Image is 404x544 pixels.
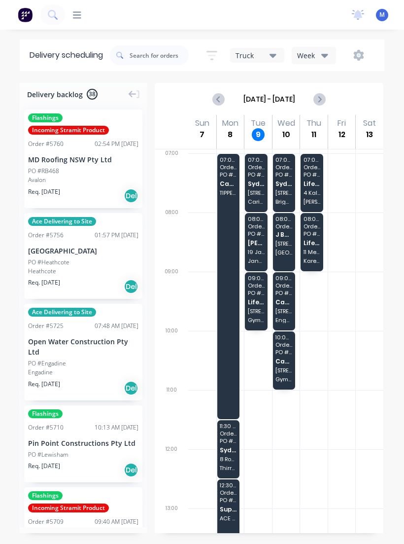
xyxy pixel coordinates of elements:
span: Ace Delivering to Site [28,217,96,226]
span: Incoming Stramit Product [28,126,109,135]
span: PO # 1190 [248,290,265,296]
div: 07:48 AM [DATE] [95,322,138,330]
div: Tue [251,118,266,128]
span: 09:00 - 10:00 [275,275,292,281]
span: [STREET_ADDRESS] [275,308,292,314]
span: 07:00 - 08:00 [248,157,265,163]
span: Order # 5689 [248,283,265,289]
input: Search for orders [130,45,189,65]
span: 07:00 - 08:00 [303,157,320,163]
span: PO # [PERSON_NAME] [275,290,292,296]
div: Engadine [28,368,138,377]
span: 8 Robinsville Cres [220,456,236,462]
div: Heathcote [28,267,138,276]
span: Life Outdoors Pty Ltd [303,240,320,246]
div: 11 [307,128,320,141]
span: 09:00 - 10:00 [248,275,265,281]
div: Sun [195,118,209,128]
div: Order # 5756 [28,231,64,240]
span: Order # 5745 [275,223,292,229]
div: Order # 5710 [28,423,64,432]
span: 08:00 - 09:00 [303,216,320,222]
div: Mon [222,118,238,128]
span: 19 Jannali Cres [248,249,265,255]
div: 8 [224,128,236,141]
div: 09:40 AM [DATE] [95,517,138,526]
span: Sydney Cantilever Group Pty Ltd [248,181,265,187]
div: Order # 5709 [28,517,64,526]
div: PO #Heathcote [28,258,69,267]
span: Caringbah South [248,199,265,205]
div: Fri [337,118,346,128]
div: PO #RB468 [28,167,59,176]
div: Pin Point Constructions Pty Ltd [28,438,138,448]
span: Flashings [28,409,63,418]
span: Req. [DATE] [28,380,60,389]
button: Week [292,47,336,64]
span: Incoming Stramit Product [28,504,109,512]
div: Delivery scheduling [20,39,110,71]
span: Order # 5752 [275,283,292,289]
span: Order # 2214 [220,490,236,496]
span: Gymea Bay [275,376,292,382]
div: 08:00 [155,208,188,267]
div: Avalon [28,176,138,184]
span: Req. [DATE] [28,462,60,471]
span: Order # 5757 [275,342,292,348]
span: Order # 5746 [303,164,320,170]
span: Gymea [248,317,265,323]
div: Del [124,188,138,203]
div: 12:00 [155,444,188,504]
span: J Build Construction Group Pty Ltd [275,231,292,238]
span: Life Outdoors Pty Ltd [248,299,265,305]
span: Life Outdoors Pty Ltd [303,181,320,187]
span: PO # ACE PICKUPS [DATE] [220,497,236,503]
span: 10:00 - 11:00 [275,334,292,340]
span: [PERSON_NAME] [303,199,320,205]
div: Wed [277,118,295,128]
span: 12:30 - 13:30 [220,482,236,488]
img: Factory [18,7,33,22]
div: Del [124,463,138,477]
span: 07:00 - 11:30 [220,157,236,163]
div: Sat [363,118,376,128]
div: 10:13 AM [DATE] [95,423,138,432]
span: Order # 4248 [220,164,236,170]
span: [STREET_ADDRESS] [275,367,292,373]
span: Flashings [28,491,63,500]
span: Supplier Pick Ups [220,506,236,512]
div: 07:00 [155,148,188,208]
span: Order # 5487 [248,164,265,170]
span: 11 Mercedes Pl [303,249,320,255]
span: [STREET_ADDRESS] [275,190,292,196]
div: 10 [280,128,293,141]
span: 08:00 - 09:00 [275,216,292,222]
div: 12 [336,128,348,141]
span: Engadine [275,317,292,323]
div: Thu [306,118,321,128]
span: Brighton [PERSON_NAME] [275,199,292,205]
span: 11:30 - 12:30 [220,423,236,429]
button: Truck [230,48,284,63]
div: Open Water Construction Pty Ltd [28,336,138,357]
div: Del [124,279,138,294]
span: Flashings [28,113,63,122]
span: Order # 5739 [248,223,265,229]
span: [GEOGRAPHIC_DATA] [275,250,292,255]
span: Delivery backlog [27,89,83,100]
span: PO # 60 [248,172,265,178]
span: PO # Glenbush Const. [275,349,292,355]
span: ACE GUTTERS - [GEOGRAPHIC_DATA] [220,515,236,521]
div: 7 [196,128,208,141]
span: Req. [DATE] [28,187,60,196]
div: Truck [236,50,272,61]
span: [STREET_ADDRESS][PERSON_NAME] [248,308,265,314]
div: MD Roofing NSW Pty Ltd [28,154,138,165]
span: Order # 5748 [303,223,320,229]
div: PO #Engadine [28,359,66,368]
span: 08:00 - 09:00 [248,216,265,222]
span: Jannali [248,258,265,264]
span: Cash Sales [275,358,292,364]
span: Cash Sales [275,299,292,305]
span: Sydney Cantilever Group Pty Ltd [275,181,292,187]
